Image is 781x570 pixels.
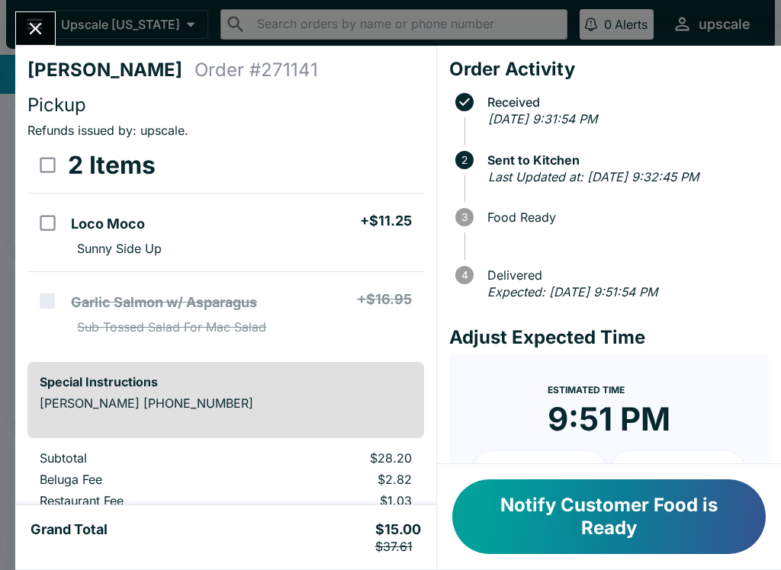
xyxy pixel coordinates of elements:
p: $37.61 [375,539,421,554]
span: Sent to Kitchen [480,153,769,167]
h5: + $11.25 [360,212,412,230]
span: Food Ready [480,210,769,224]
h5: Garlic Salmon w/ Asparagus [71,293,257,312]
span: Received [480,95,769,109]
h5: + $16.95 [357,290,412,309]
button: Notify Customer Food is Ready [452,479,766,554]
em: Last Updated at: [DATE] 9:32:45 PM [488,169,699,184]
h3: 2 Items [68,150,156,181]
p: Sunny Side Up [77,241,162,256]
h4: Order # 271141 [194,59,318,82]
em: Expected: [DATE] 9:51:54 PM [487,284,657,299]
span: Pickup [27,94,86,116]
span: Delivered [480,268,769,282]
span: Refunds issued by: upscale . [27,123,188,138]
p: $28.20 [262,450,411,466]
h5: Loco Moco [71,215,145,233]
h5: $15.00 [375,520,421,554]
h5: Grand Total [31,520,108,554]
p: $2.82 [262,472,411,487]
p: Restaurant Fee [40,493,237,508]
button: + 20 [612,451,744,489]
p: Sub Tossed Salad For Mac Salad [77,319,266,335]
table: orders table [27,138,424,350]
button: + 10 [474,451,606,489]
h4: [PERSON_NAME] [27,59,194,82]
button: Close [16,12,55,45]
p: Subtotal [40,450,237,466]
p: [PERSON_NAME] [PHONE_NUMBER] [40,395,412,411]
h4: Order Activity [449,58,769,81]
em: [DATE] 9:31:54 PM [488,111,597,126]
h4: Adjust Expected Time [449,326,769,349]
span: Estimated Time [548,384,625,395]
p: $1.03 [262,493,411,508]
text: 4 [461,269,468,281]
time: 9:51 PM [548,399,670,439]
p: Beluga Fee [40,472,237,487]
h6: Special Instructions [40,374,412,389]
text: 2 [461,154,468,166]
table: orders table [27,450,424,557]
text: 3 [461,211,468,223]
